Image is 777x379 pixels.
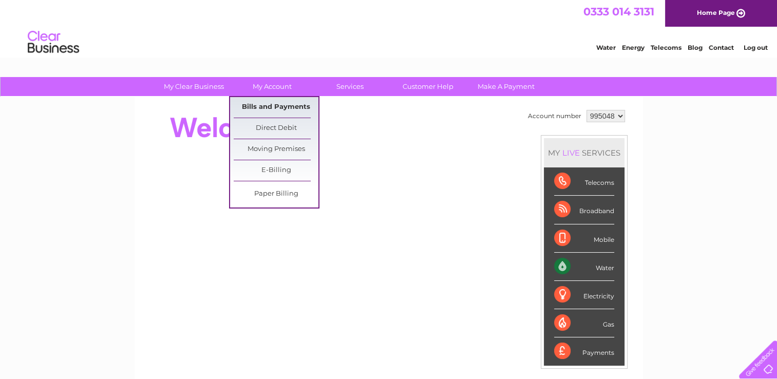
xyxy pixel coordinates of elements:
div: MY SERVICES [544,138,624,167]
td: Account number [525,107,584,125]
div: Payments [554,337,614,365]
a: Services [308,77,392,96]
a: Log out [743,44,767,51]
a: Bills and Payments [234,97,318,118]
a: Moving Premises [234,139,318,160]
a: Water [596,44,616,51]
img: logo.png [27,27,80,58]
div: Gas [554,309,614,337]
a: Contact [709,44,734,51]
a: Telecoms [651,44,681,51]
a: E-Billing [234,160,318,181]
a: Paper Billing [234,184,318,204]
div: Clear Business is a trading name of Verastar Limited (registered in [GEOGRAPHIC_DATA] No. 3667643... [146,6,632,50]
div: Broadband [554,196,614,224]
a: Blog [688,44,703,51]
div: Electricity [554,281,614,309]
a: Make A Payment [464,77,548,96]
a: Energy [622,44,645,51]
a: 0333 014 3131 [583,5,654,18]
div: LIVE [560,148,582,158]
a: Direct Debit [234,118,318,139]
a: My Clear Business [151,77,236,96]
a: Customer Help [386,77,470,96]
div: Water [554,253,614,281]
a: My Account [230,77,314,96]
div: Telecoms [554,167,614,196]
div: Mobile [554,224,614,253]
